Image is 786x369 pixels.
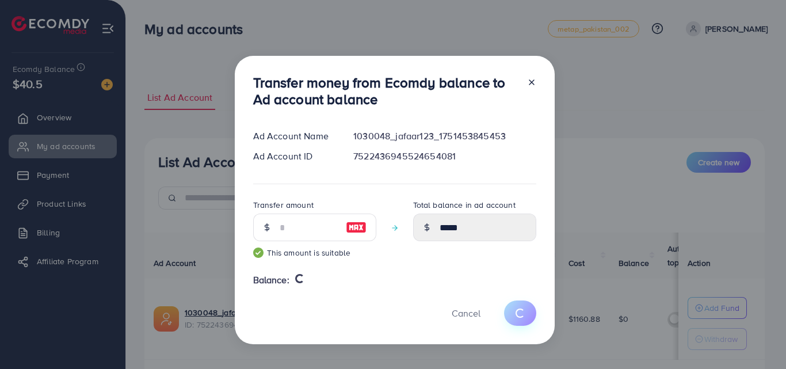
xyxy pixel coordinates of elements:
img: guide [253,248,264,258]
div: 1030048_jafaar123_1751453845453 [344,130,545,143]
label: Transfer amount [253,199,314,211]
label: Total balance in ad account [413,199,516,211]
div: Ad Account Name [244,130,345,143]
span: Balance: [253,273,289,287]
div: 7522436945524654081 [344,150,545,163]
button: Cancel [437,300,495,325]
h3: Transfer money from Ecomdy balance to Ad account balance [253,74,518,108]
img: image [346,220,367,234]
small: This amount is suitable [253,247,376,258]
div: Ad Account ID [244,150,345,163]
span: Cancel [452,307,480,319]
iframe: Chat [737,317,777,360]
